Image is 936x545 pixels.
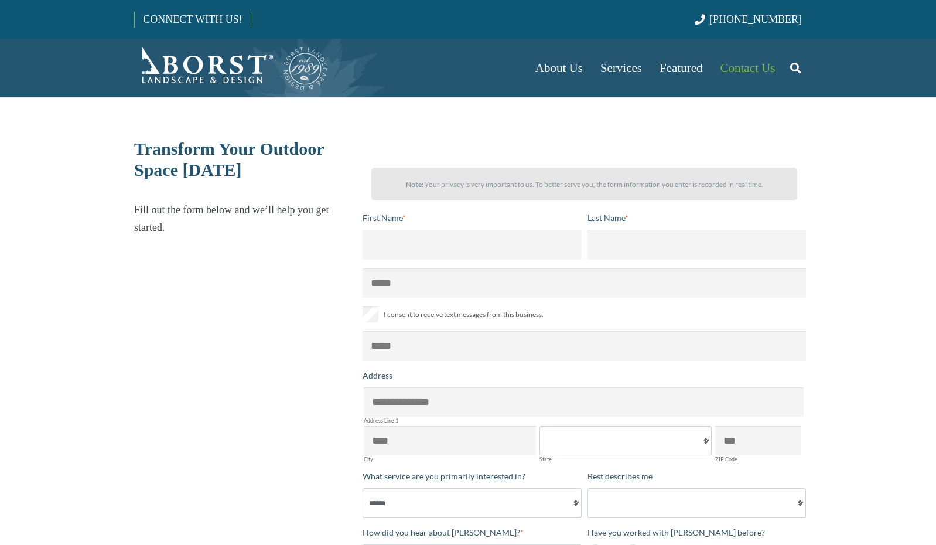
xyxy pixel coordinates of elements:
[695,13,802,25] a: [PHONE_NUMBER]
[715,457,801,462] label: ZIP Code
[535,61,583,75] span: About Us
[587,213,625,223] span: Last Name
[363,213,402,223] span: First Name
[600,61,642,75] span: Services
[134,201,353,236] p: Fill out the form below and we’ll help you get started.
[134,139,324,179] span: Transform Your Outdoor Space [DATE]
[363,230,582,259] input: First Name*
[587,488,807,517] select: Best describes me
[651,39,711,97] a: Featured
[660,61,702,75] span: Featured
[363,527,520,537] span: How did you hear about [PERSON_NAME]?
[363,306,378,322] input: I consent to receive text messages from this business.
[587,230,807,259] input: Last Name*
[527,39,592,97] a: About Us
[382,176,787,193] p: Your privacy is very important to us. To better serve you, the form information you enter is reco...
[709,13,802,25] span: [PHONE_NUMBER]
[406,180,423,189] strong: Note:
[587,471,653,481] span: Best describes me
[784,53,807,83] a: Search
[364,457,536,462] label: City
[587,527,765,537] span: Have you worked with [PERSON_NAME] before?
[135,5,250,33] a: CONNECT WITH US!
[363,471,525,481] span: What service are you primarily interested in?
[384,308,544,322] span: I consent to receive text messages from this business.
[363,370,392,380] span: Address
[712,39,784,97] a: Contact Us
[134,45,329,91] a: Borst-Logo
[539,457,712,462] label: State
[592,39,651,97] a: Services
[364,418,804,423] label: Address Line 1
[720,61,776,75] span: Contact Us
[363,488,582,517] select: What service are you primarily interested in?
